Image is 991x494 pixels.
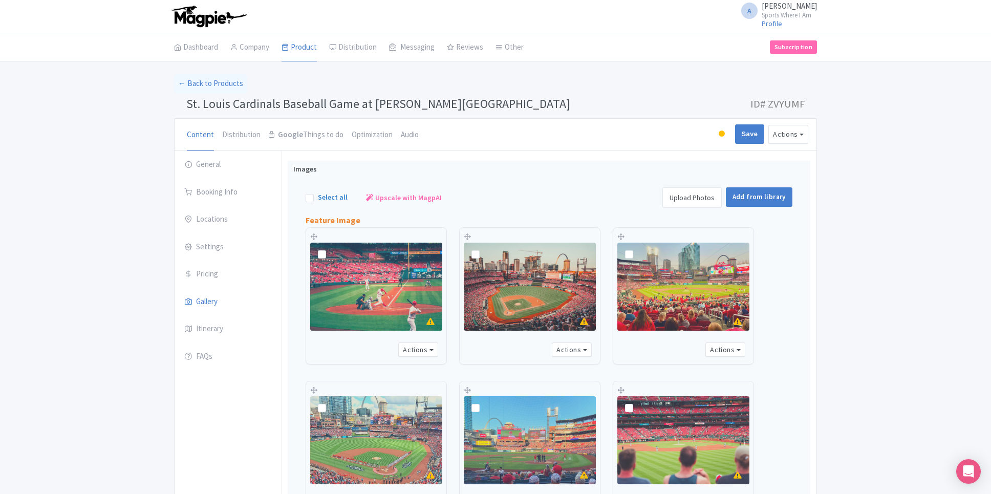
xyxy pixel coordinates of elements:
label: Select all [318,192,348,203]
img: 720x480px 0.13 MB [310,396,442,484]
img: 720x480px 0.09 MB [617,243,749,331]
h5: Feature Image [306,216,360,225]
a: ← Back to Products [174,74,247,94]
a: Upload Photos [662,187,722,208]
input: Save [735,124,765,144]
a: A [PERSON_NAME] Sports Where I Am [735,2,817,18]
small: Sports Where I Am [762,12,817,18]
img: 720x480px 0.09 MB [310,243,442,331]
a: Reviews [447,33,483,62]
span: Images [293,164,317,175]
a: Subscription [770,40,817,54]
a: Dashboard [174,33,218,62]
a: Add from library [726,187,792,207]
span: Upscale with MagpAI [375,192,442,203]
img: logo-ab69f6fb50320c5b225c76a69d11143b.png [169,5,248,28]
a: Distribution [329,33,377,62]
a: Itinerary [175,315,281,343]
img: 720x480px 0.09 MB [617,396,749,484]
img: 720x480px 0.11 MB [464,243,596,331]
a: General [175,151,281,179]
a: Booking Info [175,178,281,207]
strong: Google [278,129,303,141]
a: Content [187,119,214,152]
a: Audio [401,119,419,152]
a: Gallery [175,288,281,316]
button: Actions [768,125,808,144]
a: GoogleThings to do [269,119,343,152]
img: 720x480px 0.09 MB [464,396,596,484]
a: Distribution [222,119,261,152]
a: Messaging [389,33,435,62]
button: Actions [398,342,438,357]
span: ID# ZVYUMF [750,94,805,114]
a: Pricing [175,260,281,289]
a: Upscale with MagpAI [366,192,442,203]
div: Building [717,126,727,142]
button: Actions [705,342,745,357]
a: Locations [175,205,281,234]
a: Product [282,33,317,62]
span: A [741,3,758,19]
a: Profile [762,19,782,28]
span: [PERSON_NAME] [762,1,817,11]
span: St. Louis Cardinals Baseball Game at [PERSON_NAME][GEOGRAPHIC_DATA] [186,96,570,112]
a: FAQs [175,342,281,371]
a: Optimization [352,119,393,152]
div: Open Intercom Messenger [956,459,981,484]
a: Settings [175,233,281,262]
a: Other [495,33,524,62]
button: Actions [552,342,592,357]
a: Company [230,33,269,62]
